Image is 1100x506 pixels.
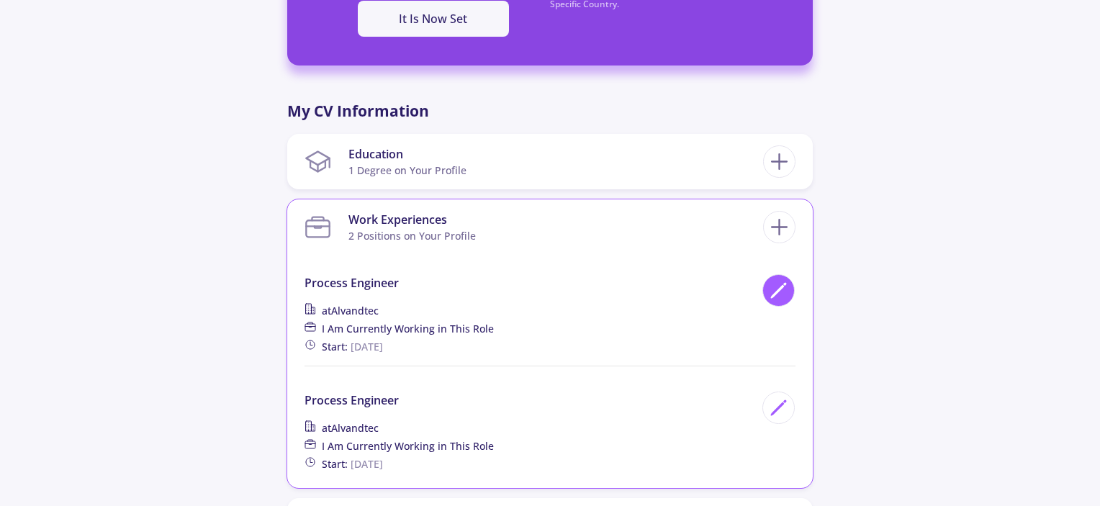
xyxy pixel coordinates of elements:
[322,321,494,336] span: I Am Currently Working in This Role
[381,10,486,27] div: It Is Now Set
[348,228,476,243] div: 2 Positions on Your Profile
[305,274,754,292] p: Process Engineer
[322,420,379,435] span: at
[322,438,494,453] span: I Am Currently Working in This Role
[322,303,379,318] span: at
[305,392,754,409] p: Process engineer
[331,304,379,317] span: Alvandtec
[348,145,466,163] div: Education
[322,456,348,471] span: Start:
[331,421,379,435] span: Alvandtec
[358,1,509,37] button: It Is Now Set
[348,163,466,178] div: 1 Degree on Your Profile
[287,100,813,123] p: My CV Information
[322,339,348,354] span: Start:
[348,211,476,228] div: Work Experiences
[351,456,383,471] span: [DATE]
[351,339,383,354] span: [DATE]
